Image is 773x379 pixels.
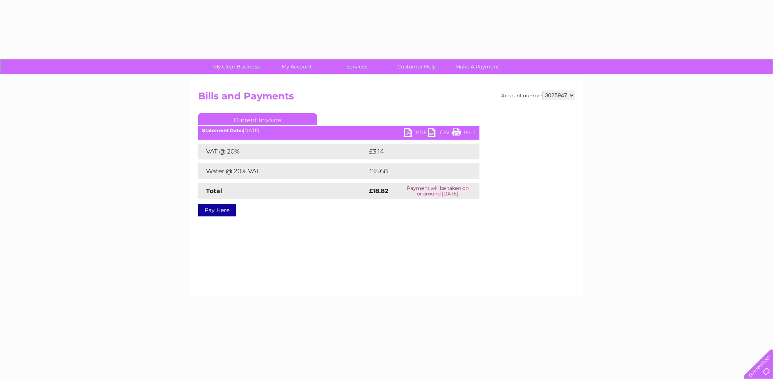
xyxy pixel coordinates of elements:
[198,144,367,159] td: VAT @ 20%
[202,127,243,133] b: Statement Date:
[198,113,317,125] a: Current Invoice
[396,183,479,199] td: Payment will be taken on or around [DATE]
[501,91,575,100] div: Account number
[264,59,329,74] a: My Account
[445,59,510,74] a: Make A Payment
[369,187,388,195] strong: £18.82
[206,187,222,195] strong: Total
[204,59,269,74] a: My Clear Business
[367,163,463,179] td: £15.68
[428,128,452,139] a: CSV
[452,128,475,139] a: Print
[384,59,450,74] a: Customer Help
[198,128,479,133] div: [DATE]
[367,144,460,159] td: £3.14
[404,128,428,139] a: PDF
[324,59,389,74] a: Services
[198,204,236,216] a: Pay Here
[198,163,367,179] td: Water @ 20% VAT
[198,91,575,106] h2: Bills and Payments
